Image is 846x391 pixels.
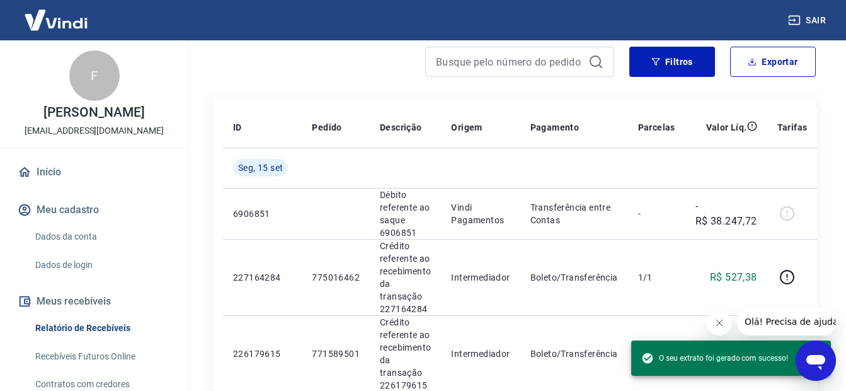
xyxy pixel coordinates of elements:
[312,271,360,284] p: 775016462
[707,310,732,336] iframe: Close message
[312,121,341,134] p: Pedido
[15,288,173,315] button: Meus recebíveis
[15,196,173,224] button: Meu cadastro
[451,271,510,284] p: Intermediador
[638,207,675,220] p: -
[15,1,97,39] img: Vindi
[710,270,757,285] p: R$ 527,38
[380,121,422,134] p: Descrição
[638,121,675,134] p: Parcelas
[777,121,808,134] p: Tarifas
[451,121,482,134] p: Origem
[380,189,431,239] p: Débito referente ao saque 6906851
[30,252,173,278] a: Dados de login
[30,315,173,341] a: Relatório de Recebíveis
[233,121,242,134] p: ID
[15,158,173,186] a: Início
[530,347,618,360] p: Boleto/Transferência
[638,271,675,284] p: 1/1
[69,50,120,101] div: F
[641,352,788,365] span: O seu extrato foi gerado com sucesso!
[233,347,292,360] p: 226179615
[312,347,360,360] p: 771589501
[629,47,715,77] button: Filtros
[451,347,510,360] p: Intermediador
[706,121,747,134] p: Valor Líq.
[530,201,618,226] p: Transferência entre Contas
[796,341,836,381] iframe: Button to launch messaging window
[233,271,292,284] p: 227164284
[233,207,292,220] p: 6906851
[436,52,583,71] input: Busque pelo número do pedido
[8,9,106,19] span: Olá! Precisa de ajuda?
[730,47,816,77] button: Exportar
[786,9,831,32] button: Sair
[238,161,283,174] span: Seg, 15 set
[30,224,173,250] a: Dados da conta
[530,271,618,284] p: Boleto/Transferência
[30,344,173,370] a: Recebíveis Futuros Online
[380,240,431,315] p: Crédito referente ao recebimento da transação 227164284
[737,308,836,336] iframe: Message from company
[530,121,580,134] p: Pagamento
[695,199,757,229] p: -R$ 38.247,72
[25,124,164,137] p: [EMAIL_ADDRESS][DOMAIN_NAME]
[451,201,510,226] p: Vindi Pagamentos
[43,106,144,119] p: [PERSON_NAME]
